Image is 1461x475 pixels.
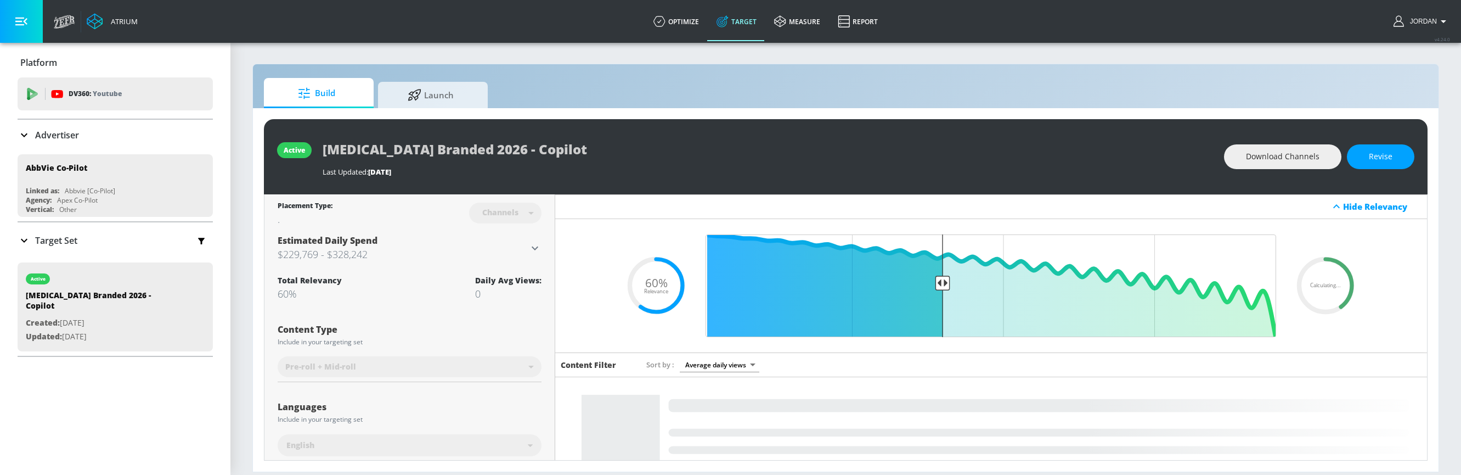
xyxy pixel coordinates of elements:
a: Target [708,2,765,41]
div: Platform [18,47,213,78]
div: [MEDICAL_DATA] Branded 2026 - Copilot [26,290,179,316]
h3: $229,769 - $328,242 [278,247,528,262]
span: login as: jordan.patrick@zefr.com [1406,18,1437,25]
div: active [284,146,305,155]
span: Download Channels [1246,150,1319,164]
p: [DATE] [26,316,179,330]
div: Other [59,205,77,214]
span: English [286,440,314,451]
div: AbbVie Co-PilotLinked as:Abbvie [Co-Pilot]Agency:Apex Co-PilotVertical:Other [18,154,213,217]
span: Build [275,80,358,107]
div: Daily Avg Views: [475,275,541,286]
div: Last Updated: [323,167,1213,177]
div: Include in your targeting set [278,339,541,345]
span: Launch [389,82,472,108]
div: English [278,434,541,456]
span: 60% [645,277,668,289]
p: DV360: [69,88,122,100]
div: Linked as: [26,186,59,195]
p: Target Set [35,234,77,247]
div: Advertiser [18,120,213,150]
a: Report [829,2,887,41]
div: Target Set [18,222,213,259]
div: Average daily views [680,357,759,372]
span: Updated: [26,331,62,342]
button: Download Channels [1224,144,1341,169]
div: 0 [475,287,541,300]
div: 60% [278,287,342,300]
div: Hide Relevancy [1343,201,1421,212]
div: Hide Relevancy [555,194,1427,219]
div: active[MEDICAL_DATA] Branded 2026 - CopilotCreated:[DATE]Updated:[DATE] [18,262,213,351]
div: Estimated Daily Spend$229,769 - $328,242 [278,234,541,262]
a: optimize [645,2,708,41]
p: [DATE] [26,330,179,344]
span: Pre-roll + Mid-roll [285,361,356,372]
div: Channels [477,208,524,217]
a: measure [765,2,829,41]
div: Languages [278,403,541,411]
button: Jordan [1394,15,1450,28]
span: Relevance [644,289,668,294]
div: AbbVie Co-Pilot [26,163,87,173]
span: Created: [26,317,60,328]
p: Advertiser [35,129,79,141]
p: Youtube [93,88,122,99]
div: Abbvie [Co-Pilot] [65,186,115,195]
div: Agency: [26,195,52,205]
div: Apex Co-Pilot [57,195,98,205]
span: v 4.24.0 [1435,36,1450,42]
a: Atrium [87,13,138,30]
div: Placement Type: [278,201,332,213]
span: Sort by [646,360,674,370]
input: Final Threshold [700,234,1282,337]
div: Vertical: [26,205,54,214]
div: DV360: Youtube [18,77,213,110]
div: Atrium [106,16,138,26]
div: Total Relevancy [278,275,342,286]
p: Platform [20,57,57,69]
span: [DATE] [368,167,391,177]
span: Revise [1369,150,1392,164]
div: Content Type [278,325,541,334]
div: Include in your targeting set [278,416,541,423]
h6: Content Filter [561,360,616,370]
button: Revise [1347,144,1414,169]
div: active [31,276,46,282]
span: Estimated Daily Spend [278,234,377,247]
span: Calculating... [1310,283,1341,288]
